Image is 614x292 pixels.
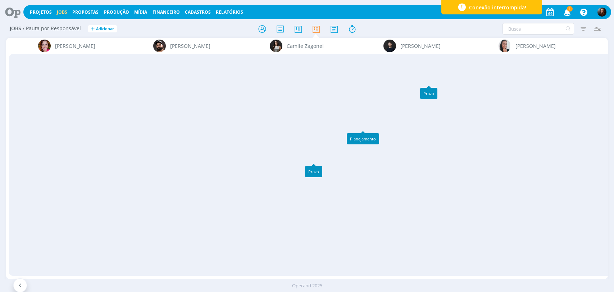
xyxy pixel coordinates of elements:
span: [PERSON_NAME] [515,42,556,50]
span: + [91,25,95,33]
a: Jobs [57,9,67,15]
img: C [499,40,511,52]
button: Projetos [28,9,54,15]
img: C [383,40,396,52]
button: Propostas [70,9,101,15]
span: Camile Zagonel [287,42,324,50]
button: E [597,6,607,18]
button: 1 [559,6,574,19]
a: Financeiro [153,9,180,15]
img: B [153,40,166,52]
span: [PERSON_NAME] [400,42,441,50]
div: Prazo [420,88,437,99]
button: Cadastros [183,9,213,15]
button: Produção [102,9,131,15]
a: Relatórios [216,9,243,15]
img: B [38,40,51,52]
span: Conexão interrompida! [469,4,526,11]
span: [PERSON_NAME] [170,42,210,50]
button: Jobs [55,9,69,15]
span: 1 [567,6,573,12]
div: Prazo [305,166,322,177]
button: +Adicionar [88,25,117,33]
button: Financeiro [150,9,182,15]
img: C [270,40,282,52]
div: Planejamento [347,133,379,144]
span: Adicionar [96,27,114,31]
button: Relatórios [214,9,245,15]
span: Cadastros [185,9,211,15]
a: Mídia [134,9,147,15]
img: E [597,8,606,17]
span: Jobs [10,26,21,32]
button: Mídia [132,9,149,15]
span: Propostas [72,9,99,15]
input: Busca [502,23,574,35]
a: Projetos [30,9,52,15]
span: [PERSON_NAME] [55,42,95,50]
a: Produção [104,9,129,15]
span: / Pauta por Responsável [23,26,81,32]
